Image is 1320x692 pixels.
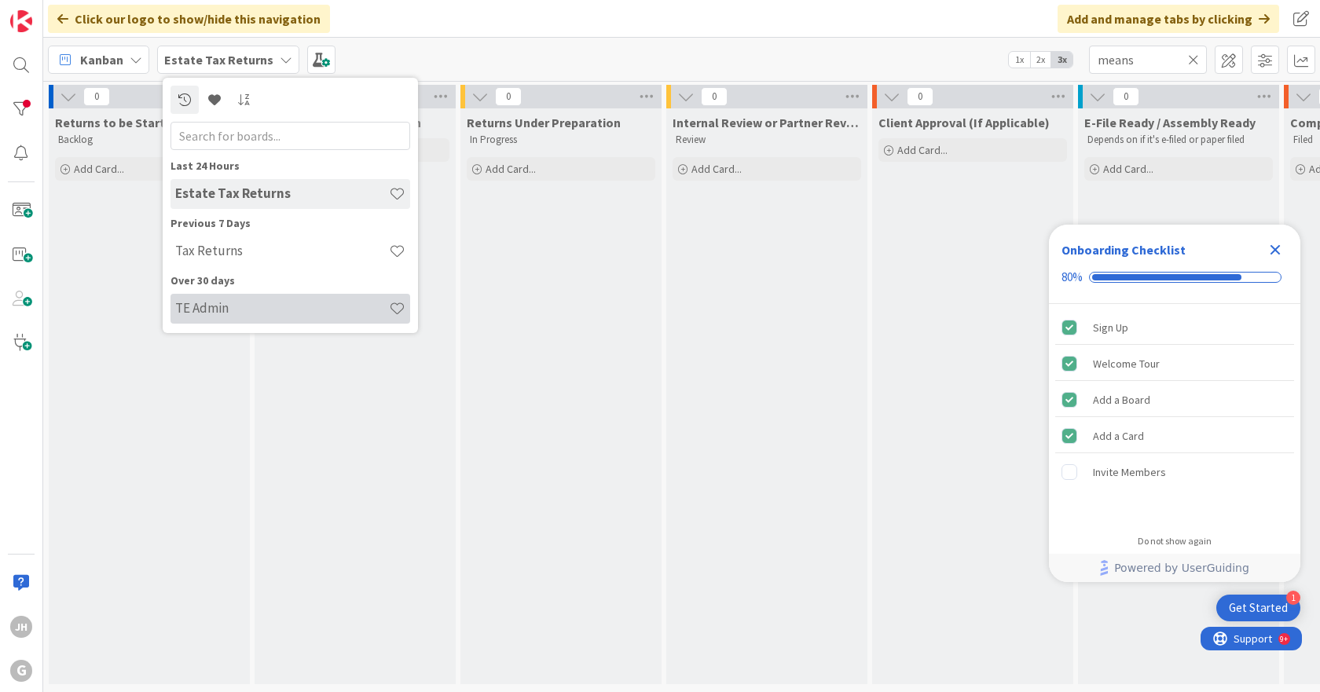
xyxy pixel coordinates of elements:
[10,616,32,638] div: JH
[10,660,32,682] div: G
[170,215,410,232] div: Previous 7 Days
[1093,354,1160,373] div: Welcome Tour
[55,115,179,130] span: Returns to be Started
[1055,346,1294,381] div: Welcome Tour is complete.
[1055,383,1294,417] div: Add a Board is complete.
[1113,87,1139,106] span: 0
[907,87,933,106] span: 0
[878,115,1050,130] span: Client Approval (If Applicable)
[1049,225,1300,582] div: Checklist Container
[175,300,389,316] h4: TE Admin
[470,134,652,146] p: In Progress
[1009,52,1030,68] span: 1x
[897,143,948,157] span: Add Card...
[1114,558,1249,577] span: Powered by UserGuiding
[1089,46,1207,74] input: Quick Filter...
[170,158,410,174] div: Last 24 Hours
[1138,535,1212,547] div: Do not show again
[10,10,32,32] img: Visit kanbanzone.com
[1093,427,1144,445] div: Add a Card
[48,5,330,33] div: Click our logo to show/hide this navigation
[33,2,71,21] span: Support
[486,162,536,176] span: Add Card...
[701,87,728,106] span: 0
[80,50,123,69] span: Kanban
[676,134,858,146] p: Review
[1093,463,1166,481] div: Invite Members
[170,122,410,150] input: Search for boards...
[1061,270,1288,284] div: Checklist progress: 80%
[1061,270,1083,284] div: 80%
[467,115,621,130] span: Returns Under Preparation
[1055,310,1294,345] div: Sign Up is complete.
[83,87,110,106] span: 0
[1049,554,1300,582] div: Footer
[164,52,273,68] b: Estate Tax Returns
[673,115,861,130] span: Internal Review or Partner Review
[1057,554,1292,582] a: Powered by UserGuiding
[1216,595,1300,621] div: Open Get Started checklist, remaining modules: 1
[1055,419,1294,453] div: Add a Card is complete.
[1263,237,1288,262] div: Close Checklist
[79,6,87,19] div: 9+
[1286,591,1300,605] div: 1
[175,185,389,201] h4: Estate Tax Returns
[1093,390,1150,409] div: Add a Board
[691,162,742,176] span: Add Card...
[1030,52,1051,68] span: 2x
[1055,455,1294,489] div: Invite Members is incomplete.
[1093,318,1128,337] div: Sign Up
[1051,52,1072,68] span: 3x
[1229,600,1288,616] div: Get Started
[170,273,410,289] div: Over 30 days
[495,87,522,106] span: 0
[1087,134,1270,146] p: Depends on if it's e-filed or paper filed
[1049,304,1300,525] div: Checklist items
[175,243,389,258] h4: Tax Returns
[1103,162,1153,176] span: Add Card...
[1058,5,1279,33] div: Add and manage tabs by clicking
[1084,115,1256,130] span: E-File Ready / Assembly Ready
[58,134,240,146] p: Backlog
[74,162,124,176] span: Add Card...
[1061,240,1186,259] div: Onboarding Checklist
